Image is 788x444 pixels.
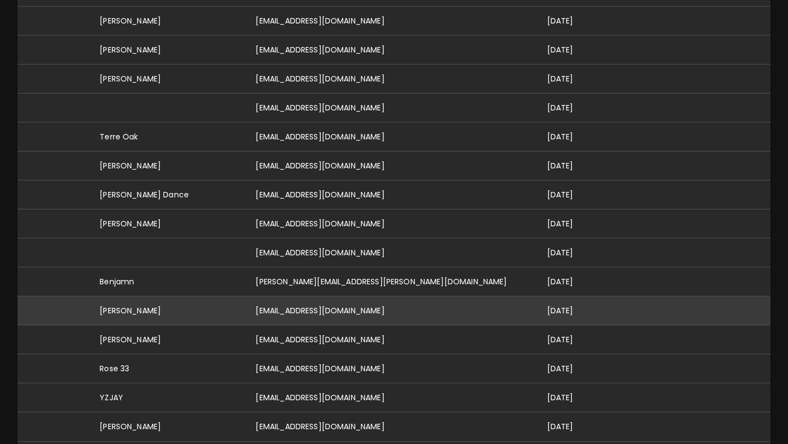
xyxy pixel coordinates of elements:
td: [DATE] [538,412,604,441]
td: [DATE] [538,238,604,267]
td: [DATE] [538,36,604,65]
td: [DATE] [538,180,604,209]
td: [EMAIL_ADDRESS][DOMAIN_NAME] [247,383,538,412]
td: [PERSON_NAME] [91,296,247,325]
td: [PERSON_NAME] [91,36,247,65]
td: [EMAIL_ADDRESS][DOMAIN_NAME] [247,65,538,94]
td: [DATE] [538,151,604,180]
td: [PERSON_NAME] [91,209,247,238]
td: [DATE] [538,122,604,151]
td: [PERSON_NAME] [91,65,247,94]
td: [DATE] [538,65,604,94]
td: [PERSON_NAME] [91,412,247,441]
td: [DATE] [538,94,604,122]
td: [EMAIL_ADDRESS][DOMAIN_NAME] [247,122,538,151]
td: [EMAIL_ADDRESS][DOMAIN_NAME] [247,296,538,325]
td: [EMAIL_ADDRESS][DOMAIN_NAME] [247,151,538,180]
td: Terre Oak [91,122,247,151]
td: [EMAIL_ADDRESS][DOMAIN_NAME] [247,94,538,122]
td: YZJAY [91,383,247,412]
td: [DATE] [538,383,604,412]
td: [PERSON_NAME][EMAIL_ADDRESS][PERSON_NAME][DOMAIN_NAME] [247,267,538,296]
td: [PERSON_NAME] [91,7,247,36]
td: [EMAIL_ADDRESS][DOMAIN_NAME] [247,412,538,441]
td: [EMAIL_ADDRESS][DOMAIN_NAME] [247,7,538,36]
td: [DATE] [538,267,604,296]
td: [EMAIL_ADDRESS][DOMAIN_NAME] [247,209,538,238]
td: [EMAIL_ADDRESS][DOMAIN_NAME] [247,238,538,267]
td: [EMAIL_ADDRESS][DOMAIN_NAME] [247,180,538,209]
td: [DATE] [538,296,604,325]
td: Benjamn [91,267,247,296]
td: [DATE] [538,325,604,354]
td: [PERSON_NAME] [91,151,247,180]
td: [DATE] [538,209,604,238]
td: [PERSON_NAME] [91,325,247,354]
td: [DATE] [538,354,604,383]
td: [EMAIL_ADDRESS][DOMAIN_NAME] [247,36,538,65]
td: [PERSON_NAME] Dance [91,180,247,209]
td: [EMAIL_ADDRESS][DOMAIN_NAME] [247,354,538,383]
td: [DATE] [538,7,604,36]
td: Rose 33 [91,354,247,383]
td: [EMAIL_ADDRESS][DOMAIN_NAME] [247,325,538,354]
